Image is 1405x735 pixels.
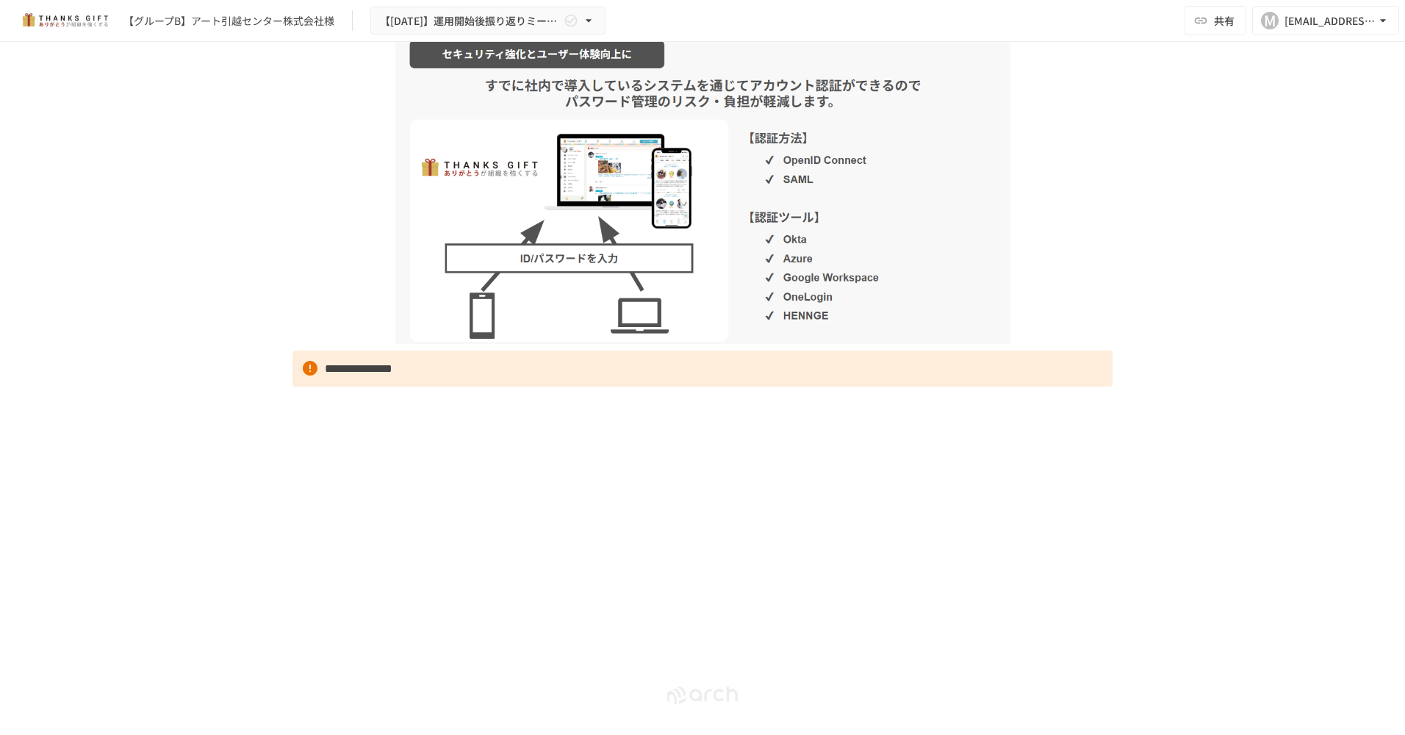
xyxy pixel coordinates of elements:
div: M [1261,12,1279,29]
div: [EMAIL_ADDRESS][DOMAIN_NAME] [1284,12,1376,30]
span: 共有 [1214,12,1235,29]
button: 【[DATE]】運用開始後振り返りミーティング [370,7,606,35]
button: 共有 [1185,6,1246,35]
button: M[EMAIL_ADDRESS][DOMAIN_NAME] [1252,6,1399,35]
div: 【グループB】アート引越センター株式会社様 [123,13,334,29]
img: 8X1WE9yRqdApVFEv1a9SIqaHDoDyn47cB0dNHpUklRL [395,9,1010,344]
img: mMP1OxWUAhQbsRWCurg7vIHe5HqDpP7qZo7fRoNLXQh [18,9,112,32]
span: 【[DATE]】運用開始後振り返りミーティング [380,12,561,30]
